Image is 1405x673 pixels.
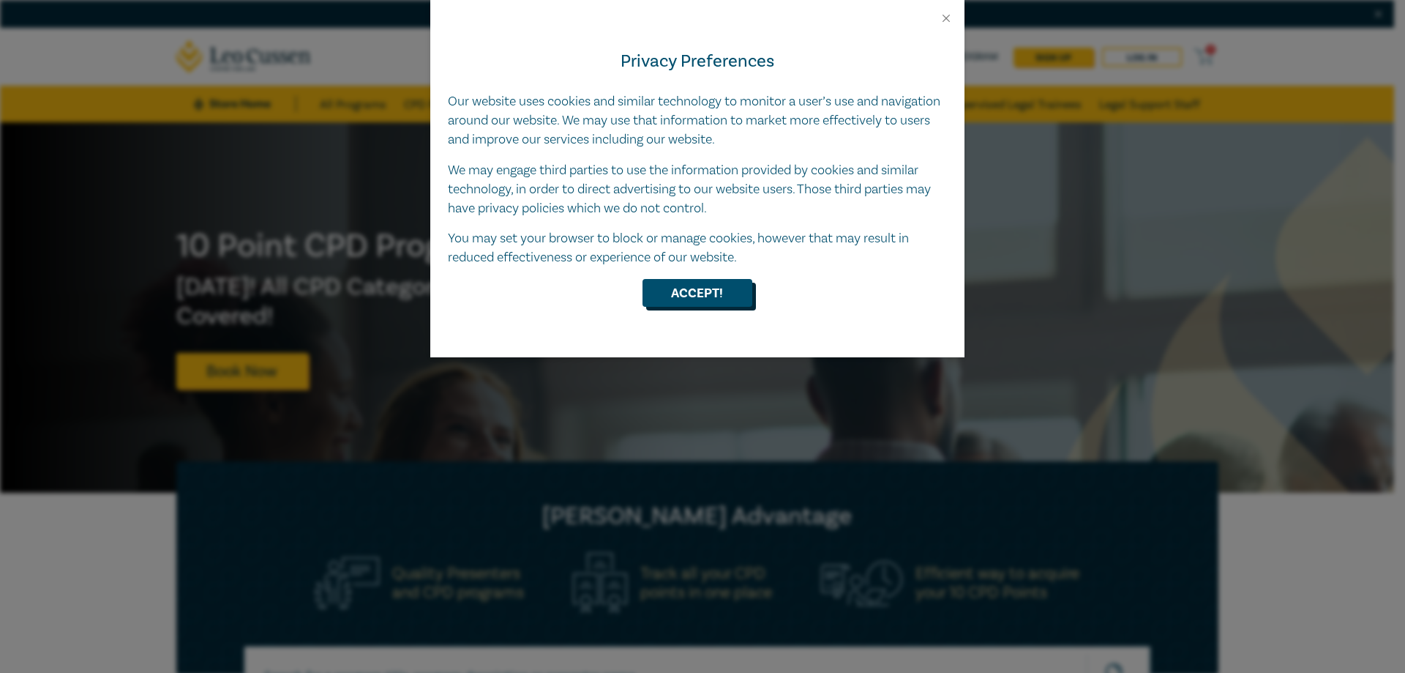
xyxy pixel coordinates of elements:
[448,92,947,149] p: Our website uses cookies and similar technology to monitor a user’s use and navigation around our...
[448,229,947,267] p: You may set your browser to block or manage cookies, however that may result in reduced effective...
[642,279,752,307] button: Accept!
[448,48,947,75] h4: Privacy Preferences
[448,161,947,218] p: We may engage third parties to use the information provided by cookies and similar technology, in...
[940,12,953,25] button: Close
